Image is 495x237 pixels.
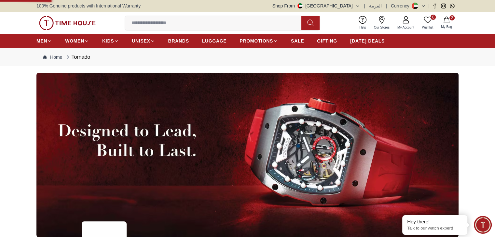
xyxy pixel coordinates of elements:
[370,15,393,31] a: Our Stores
[240,38,273,44] span: PROMOTIONS
[428,3,430,9] span: |
[65,35,89,47] a: WOMEN
[297,3,303,8] img: United Arab Emirates
[291,38,304,44] span: SALE
[202,38,227,44] span: LUGGAGE
[65,38,84,44] span: WOMEN
[355,15,370,31] a: Help
[317,38,337,44] span: GIFTING
[369,3,382,9] button: العربية
[419,25,436,30] span: Wishlist
[371,25,392,30] span: Our Stores
[449,15,455,20] span: 2
[36,38,47,44] span: MEN
[357,25,369,30] span: Help
[441,4,446,8] a: Instagram
[438,24,455,29] span: My Bag
[291,35,304,47] a: SALE
[386,3,387,9] span: |
[36,3,141,9] span: 100% Genuine products with International Warranty
[132,35,155,47] a: UNISEX
[168,35,189,47] a: BRANDS
[65,53,90,61] div: Tornado
[407,226,462,231] p: Talk to our watch expert!
[391,3,412,9] div: Currency
[240,35,278,47] a: PROMOTIONS
[168,38,189,44] span: BRANDS
[272,3,360,9] button: Shop From[GEOGRAPHIC_DATA]
[39,16,96,30] img: ...
[474,216,492,234] div: Chat Widget
[431,15,436,20] span: 0
[317,35,337,47] a: GIFTING
[395,25,417,30] span: My Account
[407,218,462,225] div: Hey there!
[202,35,227,47] a: LUGGAGE
[450,4,455,8] a: Whatsapp
[132,38,150,44] span: UNISEX
[36,48,459,66] nav: Breadcrumb
[350,35,385,47] a: [DATE] DEALS
[437,15,456,31] button: 2My Bag
[418,15,437,31] a: 0Wishlist
[350,38,385,44] span: [DATE] DEALS
[43,54,62,60] a: Home
[364,3,365,9] span: |
[102,38,114,44] span: KIDS
[36,35,52,47] a: MEN
[102,35,119,47] a: KIDS
[432,4,437,8] a: Facebook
